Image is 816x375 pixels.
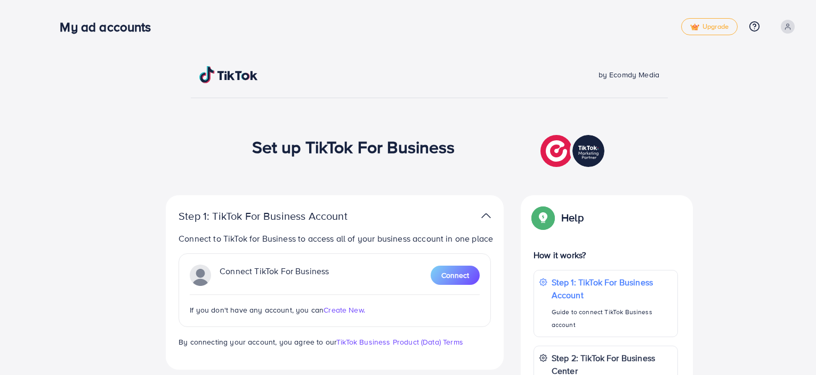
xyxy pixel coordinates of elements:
a: tickUpgrade [681,18,738,35]
a: TikTok Business Product (Data) Terms [336,337,463,347]
span: Upgrade [690,23,729,31]
p: Connect to TikTok for Business to access all of your business account in one place [179,232,495,245]
span: Connect [441,270,469,281]
span: Create New. [324,305,365,315]
img: TikTok [199,66,258,83]
p: By connecting your account, you agree to our [179,336,491,348]
p: Connect TikTok For Business [220,265,329,286]
img: Popup guide [534,208,553,227]
h1: Set up TikTok For Business [252,137,455,157]
p: How it works? [534,249,678,261]
p: Step 1: TikTok For Business Account [179,210,381,222]
img: tick [690,23,699,31]
span: If you don't have any account, you can [190,305,324,315]
span: by Ecomdy Media [599,69,659,80]
img: TikTok partner [540,132,607,170]
p: Guide to connect TikTok Business account [552,306,672,331]
h3: My ad accounts [60,19,159,35]
img: TikTok partner [190,265,211,286]
p: Help [561,211,584,224]
img: TikTok partner [481,208,491,224]
button: Connect [431,266,480,285]
p: Step 1: TikTok For Business Account [552,276,672,301]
